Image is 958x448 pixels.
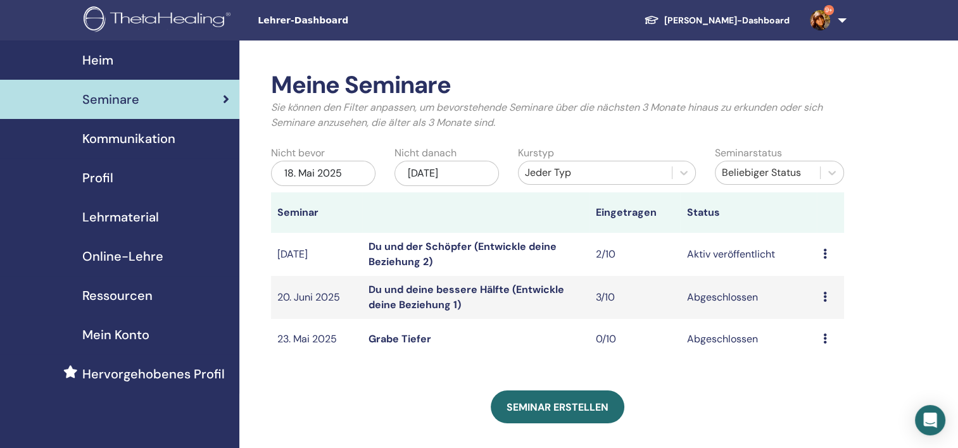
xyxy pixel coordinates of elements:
img: default.jpg [810,10,830,30]
div: 18. Mai 2025 [271,161,375,186]
span: Kommunikation [82,129,175,148]
td: 2/10 [589,233,681,276]
a: [PERSON_NAME]-Dashboard [634,9,800,32]
span: Hervorgehobenes Profil [82,364,225,383]
label: Kurstyp [518,146,554,161]
th: Seminar [271,192,362,233]
span: Heim [82,51,113,70]
span: Ressourcen [82,286,153,305]
span: Seminar erstellen [507,401,608,414]
th: Eingetragen [589,192,681,233]
td: 20. Juni 2025 [271,276,362,319]
img: graduation-cap-white.svg [644,15,659,25]
td: Aktiv veröffentlicht [680,233,816,276]
div: Jeder Typ [525,165,666,180]
a: Du und deine bessere Hälfte (Entwickle deine Beziehung 1) [369,283,564,311]
span: Online-Lehre [82,247,163,266]
label: Seminarstatus [715,146,782,161]
td: 23. Mai 2025 [271,319,362,360]
a: Du und der Schöpfer (Entwickle deine Beziehung 2) [369,240,557,268]
th: Status [680,192,816,233]
span: Mein Konto [82,325,149,344]
div: Öffnen Sie den Intercom Messenger [915,405,945,435]
td: [DATE] [271,233,362,276]
td: Abgeschlossen [680,276,816,319]
p: Sie können den Filter anpassen, um bevorstehende Seminare über die nächsten 3 Monate hinaus zu er... [271,100,844,130]
label: Nicht bevor [271,146,325,161]
div: Beliebiger Status [722,165,814,180]
span: Seminare [82,90,139,109]
span: Lehrer-Dashboard [258,14,448,27]
span: Profil [82,168,113,187]
label: Nicht danach [394,146,457,161]
a: Seminar erstellen [491,390,624,423]
span: Lehrmaterial [82,208,159,227]
div: [DATE] [394,161,499,186]
font: [PERSON_NAME]-Dashboard [664,15,790,26]
td: Abgeschlossen [680,319,816,360]
td: 3/10 [589,276,681,319]
span: 9+ [824,5,834,15]
td: 0/10 [589,319,681,360]
a: Grabe Tiefer [369,332,431,345]
img: logo.png [84,6,235,35]
h2: Meine Seminare [271,71,844,100]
